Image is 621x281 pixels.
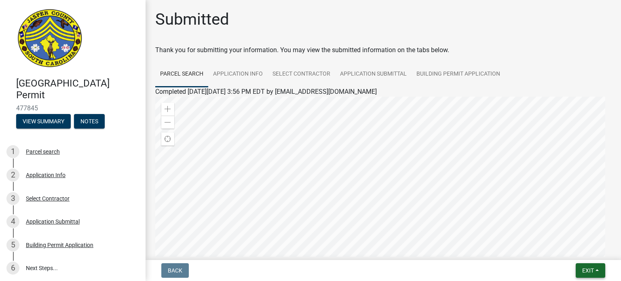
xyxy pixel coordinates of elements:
[582,267,594,274] span: Exit
[168,267,182,274] span: Back
[161,133,174,146] div: Find my location
[16,118,71,125] wm-modal-confirm: Summary
[16,78,139,101] h4: [GEOGRAPHIC_DATA] Permit
[16,104,129,112] span: 477845
[6,239,19,251] div: 5
[155,61,208,87] a: Parcel search
[16,114,71,129] button: View Summary
[6,169,19,182] div: 2
[74,114,105,129] button: Notes
[6,262,19,275] div: 6
[268,61,335,87] a: Select Contractor
[26,242,93,248] div: Building Permit Application
[26,172,65,178] div: Application Info
[26,196,70,201] div: Select Contractor
[335,61,412,87] a: Application Submittal
[161,263,189,278] button: Back
[155,88,377,95] span: Completed [DATE][DATE] 3:56 PM EDT by [EMAIL_ADDRESS][DOMAIN_NAME]
[412,61,505,87] a: Building Permit Application
[26,219,80,224] div: Application Submittal
[74,118,105,125] wm-modal-confirm: Notes
[161,116,174,129] div: Zoom out
[576,263,605,278] button: Exit
[6,192,19,205] div: 3
[155,10,229,29] h1: Submitted
[161,103,174,116] div: Zoom in
[6,215,19,228] div: 4
[16,8,84,69] img: Jasper County, South Carolina
[26,149,60,154] div: Parcel search
[6,145,19,158] div: 1
[155,45,611,55] div: Thank you for submitting your information. You may view the submitted information on the tabs below.
[208,61,268,87] a: Application Info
